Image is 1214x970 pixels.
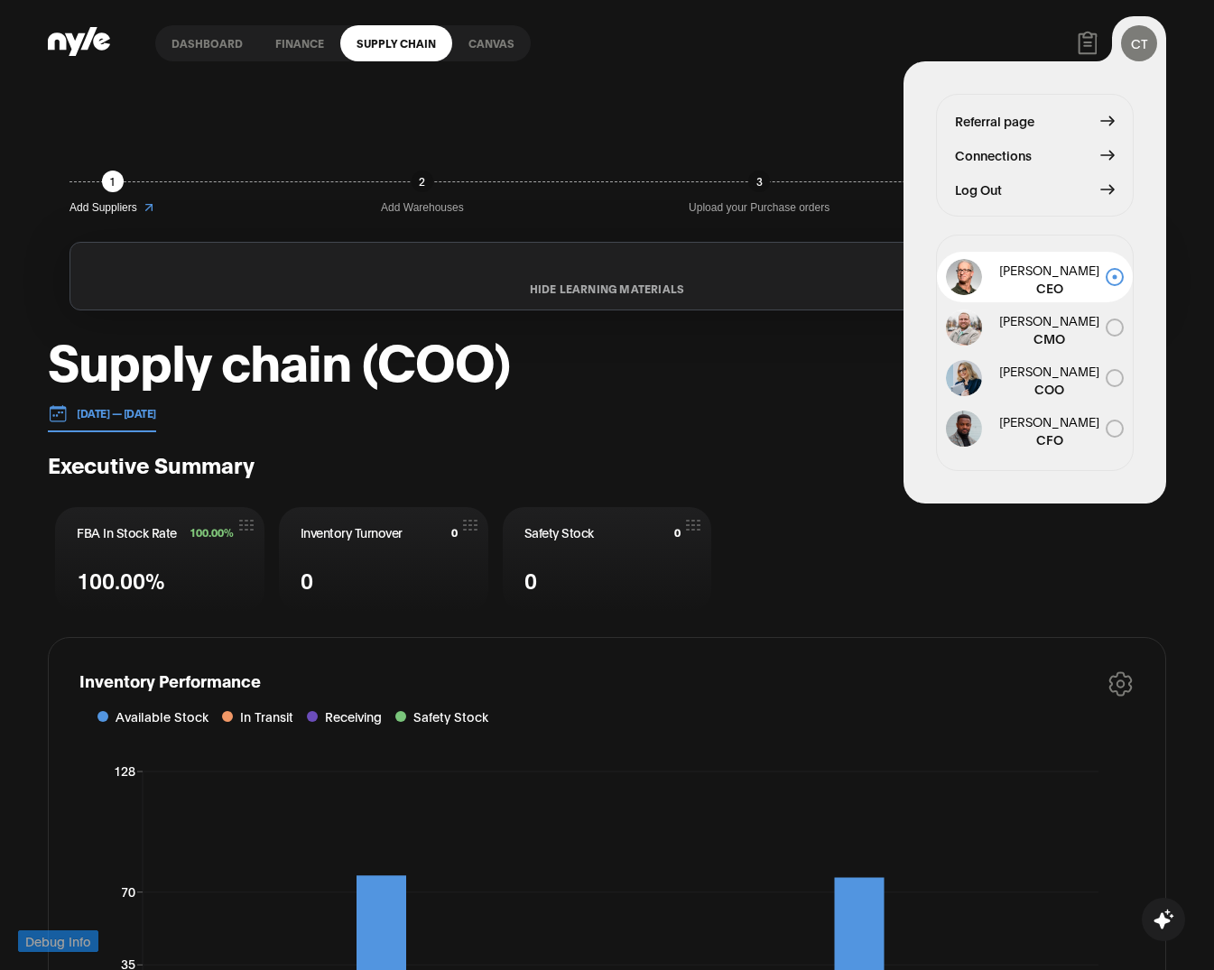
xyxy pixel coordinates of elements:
[79,669,261,697] h1: Inventory Performance
[25,931,91,951] span: Debug Info
[381,199,464,217] span: Add Warehouses
[325,707,382,726] span: Receiving
[946,259,982,295] img: John Gold
[955,111,1034,131] span: Referral page
[48,395,156,432] button: [DATE] — [DATE]
[68,405,156,421] p: [DATE] — [DATE]
[1121,25,1157,61] button: CT
[301,564,313,596] span: 0
[259,25,340,61] a: finance
[503,507,712,612] button: Safety Stock00
[524,523,594,541] span: Safety Stock
[70,199,137,217] span: Add Suppliers
[77,564,165,596] span: 100.00%
[748,171,770,192] div: 3
[55,507,264,612] button: FBA In Stock Rate100.00%100.00%
[155,25,259,61] a: Dashboard
[70,282,1144,295] button: HIDE LEARNING MATERIALS
[240,707,293,726] span: In Transit
[121,882,135,900] tspan: 70
[190,526,234,539] span: 100.00%
[279,507,488,612] button: Inventory Turnover00
[114,762,135,779] tspan: 128
[48,332,510,386] h1: Supply chain (COO)
[993,311,1106,329] span: [PERSON_NAME]
[451,526,458,539] span: 0
[48,403,68,423] img: 01.01.24 — 07.01.24
[993,412,1106,430] span: [PERSON_NAME]
[993,261,1106,279] span: [PERSON_NAME]
[955,145,1115,165] button: Connections
[993,329,1106,347] span: CMO
[412,171,433,192] div: 2
[102,171,124,192] div: 1
[18,930,98,952] button: Debug Info
[301,523,403,541] span: Inventory Turnover
[993,430,1106,448] span: CFO
[955,111,1115,131] button: Referral page
[993,380,1106,398] span: COO
[993,362,1106,380] span: [PERSON_NAME]
[946,309,982,346] img: John Gold
[674,526,681,539] span: 0
[48,450,255,478] h3: Executive Summary
[955,180,1115,199] button: Log Out
[937,252,1133,302] button: [PERSON_NAME]CEO
[937,403,1133,454] button: [PERSON_NAME]CFO
[993,279,1106,297] span: CEO
[689,199,829,217] span: Upload your Purchase orders
[946,360,982,396] img: John Gold
[946,411,982,447] img: John Gold
[524,564,537,596] span: 0
[937,302,1133,353] button: [PERSON_NAME]CMO
[937,353,1133,403] button: [PERSON_NAME]COO
[413,707,488,726] span: Safety Stock
[955,145,1032,165] span: Connections
[955,180,1002,199] span: Log Out
[116,707,209,726] span: Available Stock
[77,523,177,541] span: FBA In Stock Rate
[340,25,452,61] a: Supply chain
[452,25,531,61] a: Canvas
